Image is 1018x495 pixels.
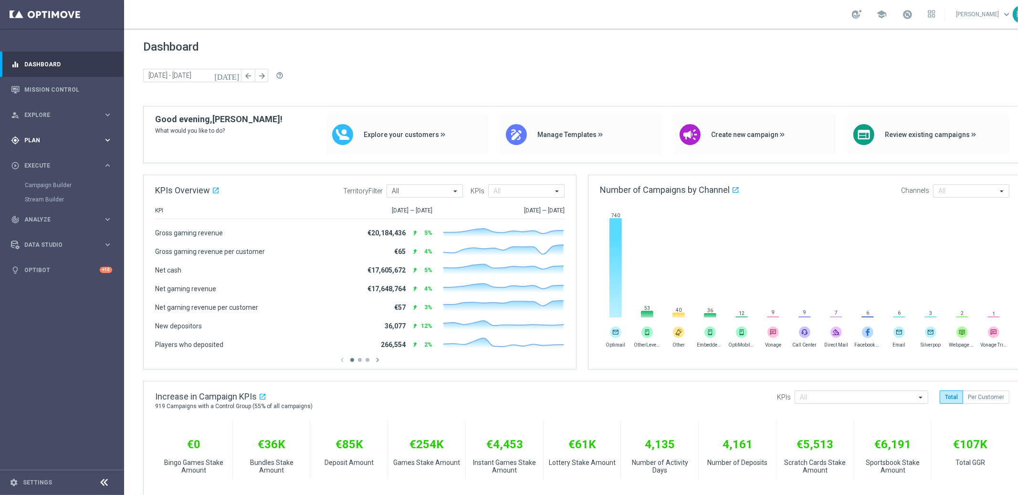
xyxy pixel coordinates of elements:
div: Plan [11,136,103,145]
button: equalizer Dashboard [10,61,113,68]
div: Execute [11,161,103,170]
span: school [876,9,887,20]
button: gps_fixed Plan keyboard_arrow_right [10,137,113,144]
a: Campaign Builder [25,181,99,189]
a: Mission Control [24,77,112,102]
i: play_circle_outline [11,161,20,170]
button: Data Studio keyboard_arrow_right [10,241,113,249]
a: [PERSON_NAME]keyboard_arrow_down [955,7,1013,21]
i: keyboard_arrow_right [103,215,112,224]
div: Analyze [11,215,103,224]
span: Plan [24,137,103,143]
div: Mission Control [11,77,112,102]
i: gps_fixed [11,136,20,145]
i: keyboard_arrow_right [103,161,112,170]
div: Data Studio [11,241,103,249]
a: Settings [23,480,52,485]
a: Stream Builder [25,196,99,203]
span: Explore [24,112,103,118]
i: keyboard_arrow_right [103,110,112,119]
button: play_circle_outline Execute keyboard_arrow_right [10,162,113,169]
button: Mission Control [10,86,113,94]
a: Optibot [24,257,100,283]
i: lightbulb [11,266,20,274]
div: Explore [11,111,103,119]
button: lightbulb Optibot +10 [10,266,113,274]
span: Execute [24,163,103,169]
div: Optibot [11,257,112,283]
div: Dashboard [11,52,112,77]
i: settings [10,478,18,487]
i: person_search [11,111,20,119]
i: keyboard_arrow_right [103,136,112,145]
i: track_changes [11,215,20,224]
span: Analyze [24,217,103,222]
i: equalizer [11,60,20,69]
button: track_changes Analyze keyboard_arrow_right [10,216,113,223]
span: keyboard_arrow_down [1001,9,1012,20]
div: Campaign Builder [25,178,123,192]
i: keyboard_arrow_right [103,240,112,249]
a: Dashboard [24,52,112,77]
button: person_search Explore keyboard_arrow_right [10,111,113,119]
span: Data Studio [24,242,103,248]
div: Stream Builder [25,192,123,207]
div: +10 [100,267,112,273]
